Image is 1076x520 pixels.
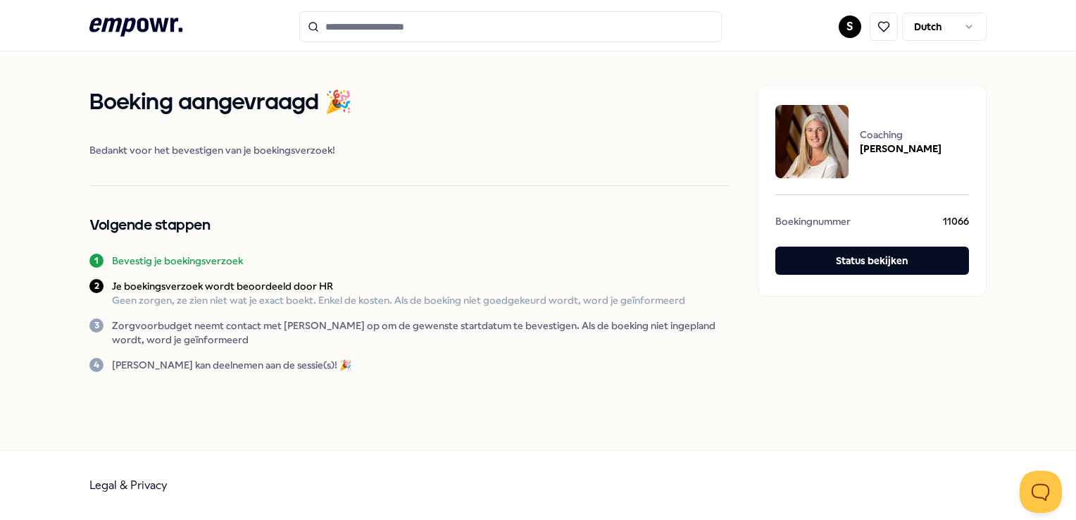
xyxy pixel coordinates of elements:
[112,318,729,347] p: Zorgvoorbudget neemt contact met [PERSON_NAME] op om de gewenste startdatum te bevestigen. Als de...
[775,247,969,275] button: Status bekijken
[89,254,104,268] div: 1
[89,214,729,237] h2: Volgende stappen
[1020,471,1062,513] iframe: Help Scout Beacon - Open
[89,318,104,333] div: 3
[112,293,685,307] p: Geen zorgen, ze zien niet wat je exact boekt. Enkel de kosten. Als de boeking niet goedgekeurd wo...
[89,358,104,372] div: 4
[775,214,851,233] span: Boekingnummer
[775,247,969,279] a: Status bekijken
[299,11,722,42] input: Search for products, categories or subcategories
[89,478,168,492] a: Legal & Privacy
[943,214,969,233] span: 11066
[112,279,685,293] p: Je boekingsverzoek wordt beoordeeld door HR
[860,128,942,142] span: Coaching
[839,16,861,38] button: S
[112,254,243,268] p: Bevestig je boekingsverzoek
[860,142,942,156] span: [PERSON_NAME]
[89,279,104,293] div: 2
[775,105,849,178] img: package image
[89,85,729,120] h1: Boeking aangevraagd 🎉
[89,143,729,157] span: Bedankt voor het bevestigen van je boekingsverzoek!
[112,358,351,372] p: [PERSON_NAME] kan deelnemen aan de sessie(s)! 🎉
